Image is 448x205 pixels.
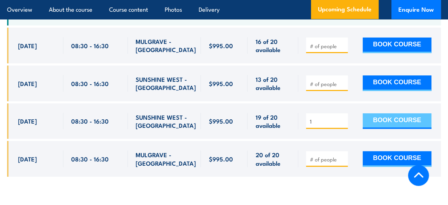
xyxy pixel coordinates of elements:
[363,113,431,129] button: BOOK COURSE
[310,118,345,125] input: # of people
[363,151,431,167] button: BOOK COURSE
[18,79,37,87] span: [DATE]
[363,38,431,53] button: BOOK COURSE
[136,113,196,130] span: SUNSHINE WEST - [GEOGRAPHIC_DATA]
[255,75,290,92] span: 13 of 20 available
[310,42,345,50] input: # of people
[71,155,109,163] span: 08:30 - 16:30
[136,37,196,54] span: MULGRAVE - [GEOGRAPHIC_DATA]
[255,113,290,130] span: 19 of 20 available
[209,79,233,87] span: $995.00
[18,41,37,50] span: [DATE]
[71,79,109,87] span: 08:30 - 16:30
[255,150,290,167] span: 20 of 20 available
[363,75,431,91] button: BOOK COURSE
[310,156,345,163] input: # of people
[71,117,109,125] span: 08:30 - 16:30
[310,80,345,87] input: # of people
[136,150,196,167] span: MULGRAVE - [GEOGRAPHIC_DATA]
[209,117,233,125] span: $995.00
[71,41,109,50] span: 08:30 - 16:30
[209,155,233,163] span: $995.00
[255,37,290,54] span: 16 of 20 available
[18,117,37,125] span: [DATE]
[209,41,233,50] span: $995.00
[18,155,37,163] span: [DATE]
[136,75,196,92] span: SUNSHINE WEST - [GEOGRAPHIC_DATA]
